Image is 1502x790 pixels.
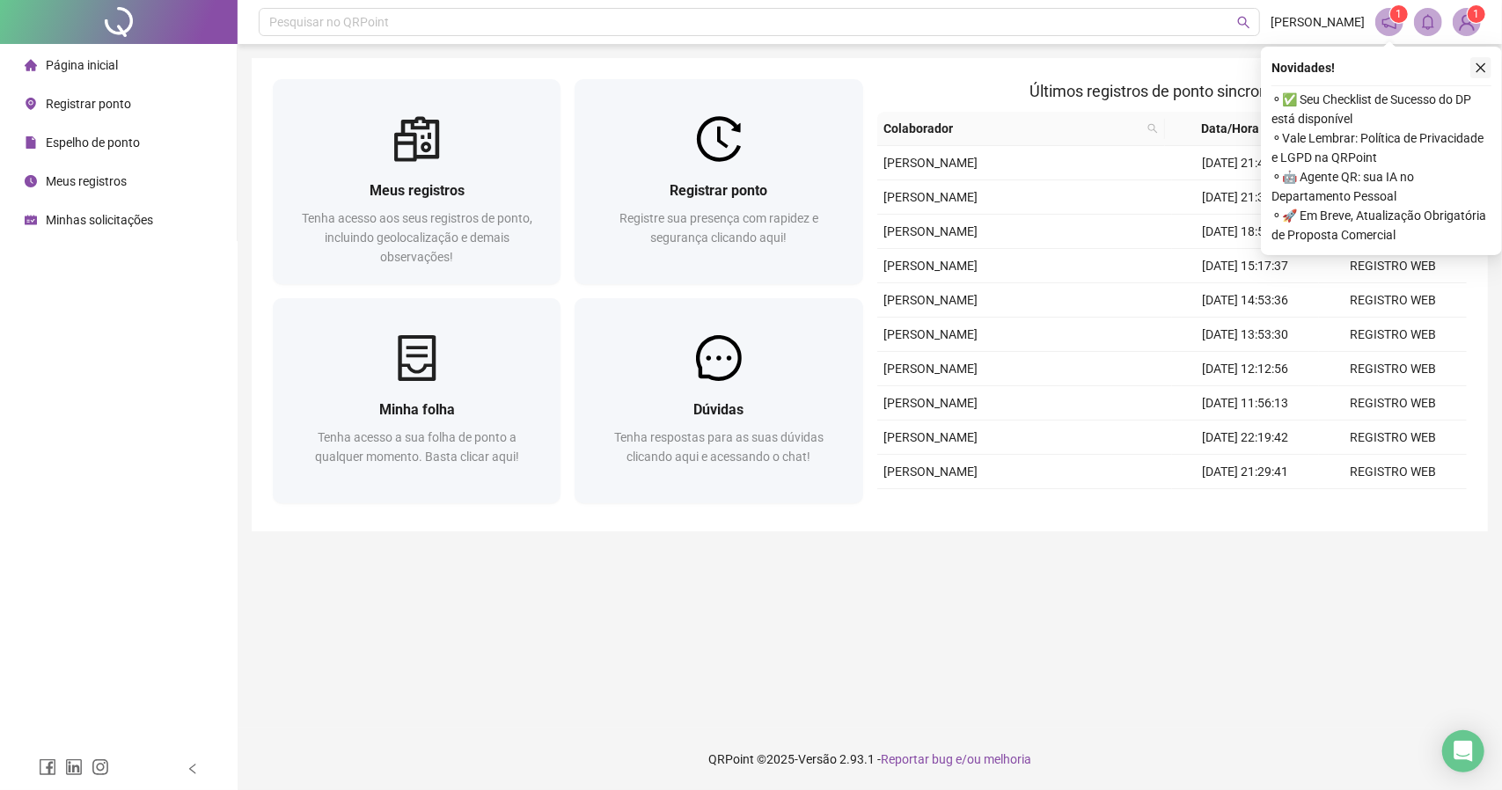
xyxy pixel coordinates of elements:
[1319,249,1467,283] td: REGISTRO WEB
[1319,318,1467,352] td: REGISTRO WEB
[1271,12,1365,32] span: [PERSON_NAME]
[1475,62,1487,74] span: close
[884,224,978,238] span: [PERSON_NAME]
[884,464,978,479] span: [PERSON_NAME]
[25,136,37,149] span: file
[92,758,109,776] span: instagram
[315,430,519,464] span: Tenha acesso a sua folha de ponto a qualquer momento. Basta clicar aqui!
[884,119,1141,138] span: Colaborador
[575,79,862,284] a: Registrar pontoRegistre sua presença com rapidez e segurança clicando aqui!
[1381,14,1397,30] span: notification
[25,59,37,71] span: home
[884,430,978,444] span: [PERSON_NAME]
[1319,386,1467,421] td: REGISTRO WEB
[46,174,127,188] span: Meus registros
[273,298,561,503] a: Minha folhaTenha acesso a sua folha de ponto a qualquer momento. Basta clicar aqui!
[46,97,131,111] span: Registrar ponto
[619,211,818,245] span: Registre sua presença com rapidez e segurança clicando aqui!
[302,211,532,264] span: Tenha acesso aos seus registros de ponto, incluindo geolocalização e demais observações!
[1271,90,1491,128] span: ⚬ ✅ Seu Checklist de Sucesso do DP está disponível
[884,396,978,410] span: [PERSON_NAME]
[46,58,118,72] span: Página inicial
[1319,455,1467,489] td: REGISTRO WEB
[881,752,1031,766] span: Reportar bug e/ou melhoria
[1396,8,1403,20] span: 1
[1420,14,1436,30] span: bell
[1474,8,1480,20] span: 1
[46,135,140,150] span: Espelho de ponto
[1029,82,1314,100] span: Últimos registros de ponto sincronizados
[273,79,561,284] a: Meus registrosTenha acesso aos seus registros de ponto, incluindo geolocalização e demais observa...
[884,327,978,341] span: [PERSON_NAME]
[1390,5,1408,23] sup: 1
[1172,180,1320,215] td: [DATE] 21:33:54
[1271,167,1491,206] span: ⚬ 🤖 Agente QR: sua IA no Departamento Pessoal
[1319,352,1467,386] td: REGISTRO WEB
[1172,215,1320,249] td: [DATE] 18:54:57
[1442,730,1484,772] div: Open Intercom Messenger
[187,763,199,775] span: left
[1271,128,1491,167] span: ⚬ Vale Lembrar: Política de Privacidade e LGPD na QRPoint
[1172,283,1320,318] td: [DATE] 14:53:36
[1172,146,1320,180] td: [DATE] 21:45:05
[884,190,978,204] span: [PERSON_NAME]
[1271,206,1491,245] span: ⚬ 🚀 Em Breve, Atualização Obrigatória de Proposta Comercial
[1165,112,1309,146] th: Data/Hora
[1271,58,1335,77] span: Novidades !
[1172,249,1320,283] td: [DATE] 15:17:37
[1147,123,1158,134] span: search
[25,214,37,226] span: schedule
[25,98,37,110] span: environment
[1237,16,1250,29] span: search
[884,362,978,376] span: [PERSON_NAME]
[884,293,978,307] span: [PERSON_NAME]
[46,213,153,227] span: Minhas solicitações
[39,758,56,776] span: facebook
[1172,119,1288,138] span: Data/Hora
[1468,5,1485,23] sup: Atualize o seu contato no menu Meus Dados
[1172,455,1320,489] td: [DATE] 21:29:41
[575,298,862,503] a: DúvidasTenha respostas para as suas dúvidas clicando aqui e acessando o chat!
[238,728,1502,790] footer: QRPoint © 2025 - 2.93.1 -
[884,156,978,170] span: [PERSON_NAME]
[1319,283,1467,318] td: REGISTRO WEB
[1172,352,1320,386] td: [DATE] 12:12:56
[1319,489,1467,523] td: REGISTRO WEB
[614,430,824,464] span: Tenha respostas para as suas dúvidas clicando aqui e acessando o chat!
[1144,115,1161,142] span: search
[1172,318,1320,352] td: [DATE] 13:53:30
[65,758,83,776] span: linkedin
[884,259,978,273] span: [PERSON_NAME]
[370,182,465,199] span: Meus registros
[1172,386,1320,421] td: [DATE] 11:56:13
[25,175,37,187] span: clock-circle
[670,182,767,199] span: Registrar ponto
[798,752,837,766] span: Versão
[693,401,744,418] span: Dúvidas
[1454,9,1480,35] img: 90522
[1172,421,1320,455] td: [DATE] 22:19:42
[1319,421,1467,455] td: REGISTRO WEB
[1172,489,1320,523] td: [DATE] 18:03:56
[379,401,455,418] span: Minha folha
